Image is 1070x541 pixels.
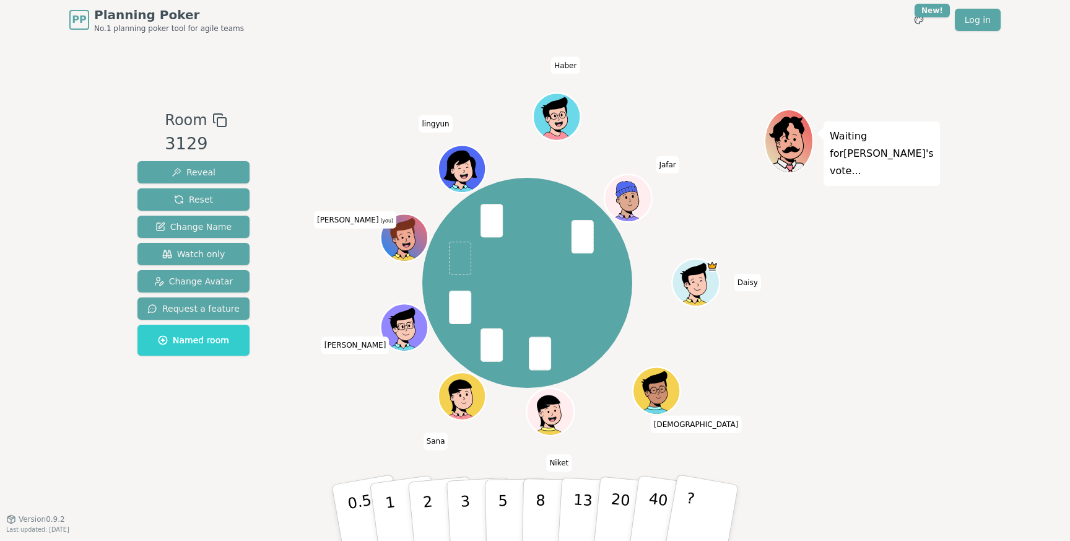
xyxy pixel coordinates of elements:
[706,260,718,272] span: Daisy is the host
[6,526,69,533] span: Last updated: [DATE]
[94,24,244,33] span: No.1 planning poker tool for agile teams
[6,514,65,524] button: Version0.9.2
[551,57,580,74] span: Click to change your name
[72,12,86,27] span: PP
[137,325,250,356] button: Named room
[137,161,250,183] button: Reveal
[155,221,232,233] span: Change Name
[314,211,396,229] span: Click to change your name
[174,193,213,206] span: Reset
[546,455,572,472] span: Click to change your name
[915,4,950,17] div: New!
[656,156,679,174] span: Click to change your name
[162,248,225,260] span: Watch only
[165,109,207,131] span: Room
[734,274,761,291] span: Click to change your name
[158,334,229,346] span: Named room
[137,297,250,320] button: Request a feature
[321,336,389,354] span: Click to change your name
[955,9,1001,31] a: Log in
[381,216,426,260] button: Click to change your avatar
[69,6,244,33] a: PPPlanning PokerNo.1 planning poker tool for agile teams
[419,115,452,133] span: Click to change your name
[424,433,448,450] span: Click to change your name
[172,166,215,178] span: Reveal
[651,416,741,433] span: Click to change your name
[165,131,227,157] div: 3129
[94,6,244,24] span: Planning Poker
[154,275,233,288] span: Change Avatar
[147,302,240,315] span: Request a feature
[137,188,250,211] button: Reset
[137,270,250,292] button: Change Avatar
[908,9,930,31] button: New!
[19,514,65,524] span: Version 0.9.2
[379,218,394,224] span: (you)
[137,243,250,265] button: Watch only
[830,128,934,180] p: Waiting for [PERSON_NAME] 's vote...
[137,216,250,238] button: Change Name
